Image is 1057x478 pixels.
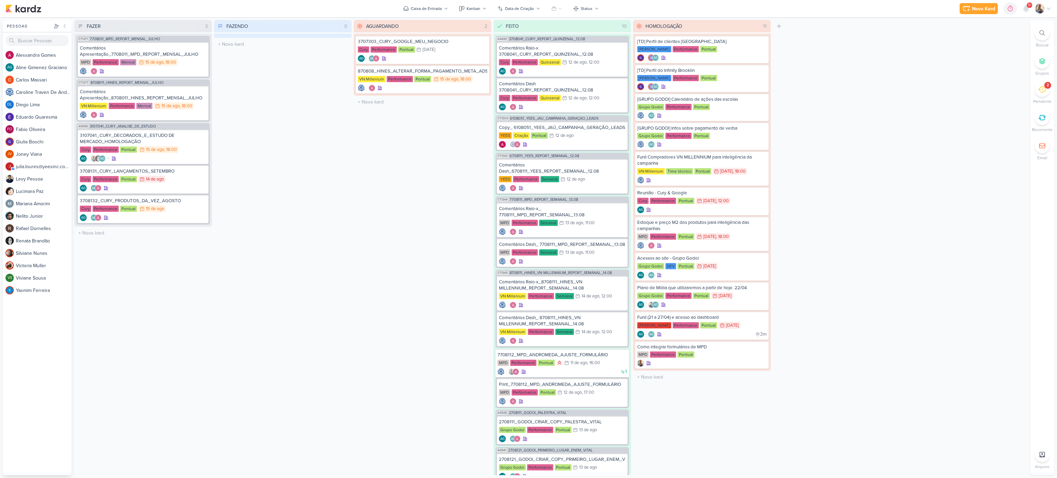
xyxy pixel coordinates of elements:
[648,272,655,279] div: Aline Gimenez Graciano
[358,55,365,62] div: Criador(a): Aline Gimenez Graciano
[482,23,490,30] div: 2
[637,141,644,148] img: Caroline Traven De Andrade
[1036,42,1049,48] p: Buscar
[6,224,14,232] img: Rafael Dornelles
[637,141,644,148] div: Criador(a): Caroline Traven De Andrade
[145,60,163,65] div: 15 de ago
[369,85,375,91] img: Alessandra Gomes
[9,165,11,169] p: j
[499,141,506,148] div: Criador(a): Alessandra Gomes
[720,169,733,174] div: [DATE]
[637,177,644,184] img: Caroline Traven De Andrade
[6,212,14,220] img: Nelito Junior
[703,264,716,269] div: [DATE]
[6,187,14,195] img: Lucimara Paz
[499,228,506,235] img: Caroline Traven De Andrade
[499,162,626,174] div: Comentários Dash_6708111_YEES_REPORT_SEMANAL_12.08
[398,46,415,53] div: Pontual
[499,176,512,182] div: YEES
[81,187,86,190] p: AG
[637,242,644,249] img: Caroline Traven De Andrade
[6,261,14,270] img: Victoria Muller
[95,155,102,162] img: Renata Brandão
[215,39,350,49] input: + Novo kard
[499,104,506,110] div: Criador(a): Aline Gimenez Graciano
[80,185,87,192] div: Criador(a): Aline Gimenez Graciano
[555,133,574,138] div: 12 de ago
[513,132,530,139] div: Criação
[16,188,72,195] div: L u c i m a r a P a z
[510,104,516,110] img: Alessandra Gomes
[358,39,487,45] div: 3707303_CURY_GOOGLE_MEU_NEGOCIO
[648,112,655,119] div: Aline Gimenez Graciano
[531,132,548,139] div: Pontual
[90,68,97,75] img: Alessandra Gomes
[499,141,506,148] img: Alessandra Gomes
[637,263,664,269] div: Grupo Godoi
[508,68,516,75] div: Colaboradores: Alessandra Gomes
[665,104,692,110] div: Performance
[583,250,595,255] div: , 11:00
[637,272,644,279] div: Criador(a): Aline Gimenez Graciano
[508,141,521,148] div: Colaboradores: Caroline Traven De Andrade, Alessandra Gomes
[80,168,206,174] div: 3708131_CURY_LANÇAMENTOS_SETEMBRO
[510,228,516,235] img: Alessandra Gomes
[16,200,72,207] div: M a r i a n a A m o r i m
[6,274,14,282] div: Viviane Sousa
[512,249,538,256] div: Performance
[369,55,375,62] div: Aline Gimenez Graciano
[78,124,88,128] span: AG536
[6,88,14,96] img: Caroline Traven De Andrade
[6,113,14,121] img: Eduardo Quaresma
[440,77,458,82] div: 15 de ago
[6,199,14,208] img: Mariana Amorim
[665,263,676,269] div: DEV
[370,57,374,61] p: AG
[16,274,72,282] div: V i v i a n e S o u s a
[639,208,643,212] p: AG
[136,103,152,109] div: Mensal
[95,214,102,221] img: Alessandra Gomes
[499,68,506,75] div: Aline Gimenez Graciano
[90,37,160,41] span: 7708011_MPD_REPORT_MENSAL_JULHO
[80,103,107,109] div: VN Millenium
[80,111,87,118] div: Criador(a): Caroline Traven De Andrade
[499,59,510,65] div: Cury
[8,152,12,156] p: JV
[648,242,655,249] img: Alessandra Gomes
[106,156,109,161] span: +1
[499,185,506,192] div: Criador(a): Caroline Traven De Andrade
[499,95,510,101] div: Cury
[16,89,72,96] div: C a r o l i n e T r a v e n D e A n d r a d e
[342,23,350,30] div: 0
[646,54,659,61] div: Colaboradores: Giulia Boschi, Aline Gimenez Graciano
[80,45,206,57] div: Comentários Apresentação_7708011_MPD_REPORT_MENSAL_JULHO
[358,46,369,53] div: Cury
[510,271,612,275] span: 8708111_HINES_VN MILLENNIUM_REPORT_SEMANAL_14.08
[650,233,676,240] div: Performance
[568,60,587,65] div: 12 de ago
[6,100,14,109] div: Diego Lima
[510,198,578,202] span: 7708111_MPD_REPORT_SEMANAL_13.08
[80,68,87,75] img: Caroline Traven De Andrade
[7,128,12,131] p: FO
[693,133,710,139] div: Pontual
[510,258,516,265] img: Alessandra Gomes
[509,37,585,41] span: 3708041_CURY_REPORT_QUINZENAL_12.08
[648,83,655,90] img: Giulia Boschi
[120,176,137,182] div: Pontual
[652,83,659,90] div: Aline Gimenez Graciano
[587,60,599,65] div: , 12:00
[89,68,97,75] div: Colaboradores: Alessandra Gomes
[637,177,644,184] div: Criador(a): Caroline Traven De Andrade
[677,263,694,269] div: Pontual
[1033,98,1051,105] p: Pendente
[1047,83,1049,88] div: 2
[499,185,506,192] img: Caroline Traven De Andrade
[637,206,644,213] div: Aline Gimenez Graciano
[92,187,96,190] p: AG
[387,76,413,82] div: Performance
[89,111,97,118] div: Colaboradores: Alessandra Gomes
[500,106,505,109] p: AG
[646,272,655,279] div: Colaboradores: Aline Gimenez Graciano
